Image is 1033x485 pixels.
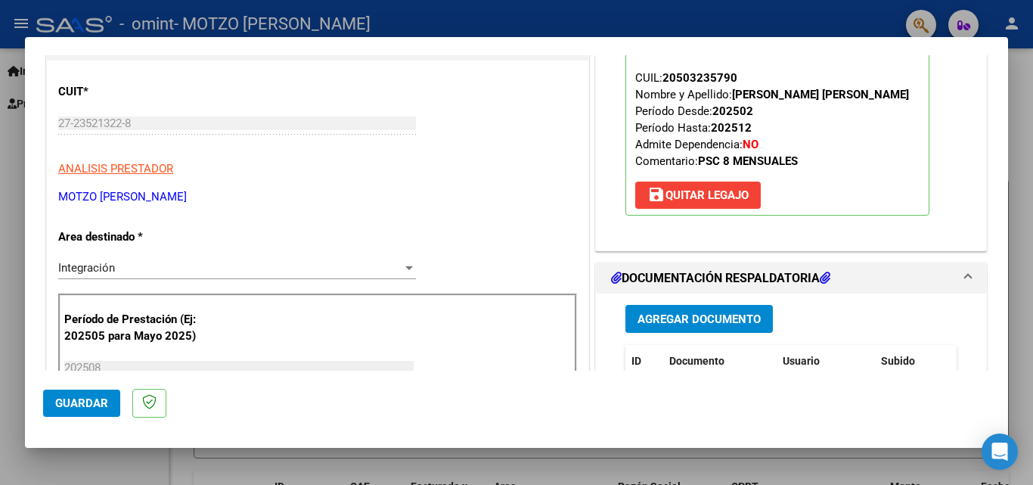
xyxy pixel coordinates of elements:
[625,345,663,378] datatable-header-cell: ID
[647,185,665,204] mat-icon: save
[55,396,108,410] span: Guardar
[647,188,749,202] span: Quitar Legajo
[712,104,753,118] strong: 202502
[596,263,986,294] mat-expansion-panel-header: DOCUMENTACIÓN RESPALDATORIA
[58,261,115,275] span: Integración
[58,229,214,246] p: Area destinado *
[669,355,724,367] span: Documento
[625,305,773,333] button: Agregar Documento
[637,312,761,326] span: Agregar Documento
[58,188,577,206] p: MOTZO [PERSON_NAME]
[611,269,830,288] h1: DOCUMENTACIÓN RESPALDATORIA
[881,355,915,367] span: Subido
[663,345,777,378] datatable-header-cell: Documento
[777,345,875,378] datatable-header-cell: Usuario
[635,154,798,168] span: Comentario:
[875,345,951,378] datatable-header-cell: Subido
[631,355,641,367] span: ID
[58,162,173,176] span: ANALISIS PRESTADOR
[635,182,761,209] button: Quitar Legajo
[58,83,214,101] p: CUIT
[698,154,798,168] strong: PSC 8 MENSUALES
[743,138,758,151] strong: NO
[662,70,737,86] div: 20503235790
[625,14,929,216] p: Legajo preaprobado para Período de Prestación:
[982,434,1018,470] div: Open Intercom Messenger
[635,71,909,168] span: CUIL: Nombre y Apellido: Período Desde: Período Hasta: Admite Dependencia:
[711,121,752,135] strong: 202512
[64,311,216,345] p: Período de Prestación (Ej: 202505 para Mayo 2025)
[43,390,120,417] button: Guardar
[783,355,820,367] span: Usuario
[732,88,909,101] strong: [PERSON_NAME] [PERSON_NAME]
[951,345,1026,378] datatable-header-cell: Acción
